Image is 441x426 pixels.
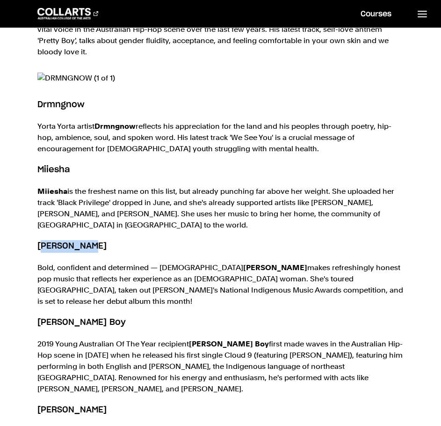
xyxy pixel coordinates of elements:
h5: [PERSON_NAME] [37,240,404,253]
p: Bold, confident and determined — [DEMOGRAPHIC_DATA] makes refreshingly honest pop music that refl... [37,262,404,307]
strong: [PERSON_NAME] [243,263,307,272]
h5: [PERSON_NAME] [37,404,404,417]
p: 2019 Young Australian Of The Year recipient first made waves in the Australian Hip-Hop scene in [... [37,338,404,395]
strong: [PERSON_NAME] Boy [189,339,269,348]
div: Go to homepage [37,8,98,19]
p: Tipped by [PERSON_NAME] Unearthed as an Artist to Watch in [DATE], has become a vital voice in th... [37,13,404,58]
h5: Miiesha [37,164,404,176]
h5: [PERSON_NAME] Boy [37,316,404,329]
p: is the freshest name on this list, but already punching far above her weight. She uploaded her tr... [37,186,404,231]
p: Yorta Yorta artist reflects his appreciation for the land and his peoples through poetry, hip-hop... [37,121,404,154]
h5: Drmngnow [37,99,404,111]
strong: Miiesha [37,187,67,196]
strong: Drmngnow [94,122,136,131]
img: DRMNGNOW (1 of 1) [37,73,404,84]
